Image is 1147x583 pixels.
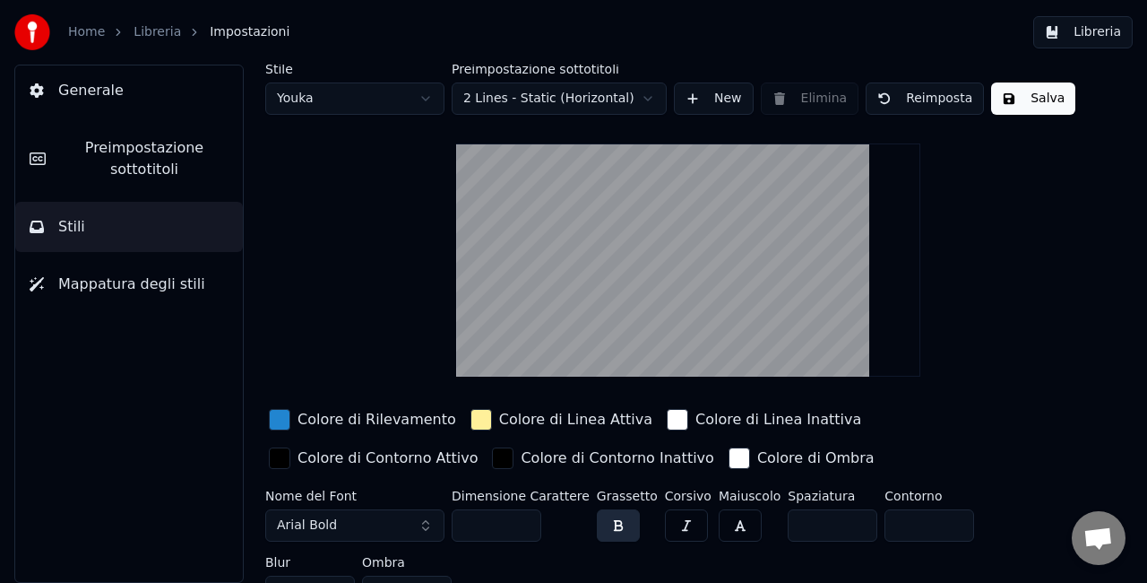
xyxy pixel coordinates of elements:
label: Contorno [884,490,974,502]
nav: breadcrumb [68,23,289,41]
button: Salva [991,83,1075,115]
span: Impostazioni [210,23,289,41]
label: Preimpostazione sottotitoli [452,63,667,75]
span: Stili [58,216,85,238]
label: Blur [265,556,355,569]
label: Spaziatura [788,490,877,502]
button: Preimpostazione sottotitoli [15,123,243,195]
div: Colore di Contorno Inattivo [521,448,713,469]
a: Home [68,23,105,41]
label: Stile [265,63,444,75]
button: New [674,83,754,115]
div: Colore di Ombra [757,448,875,469]
button: Mappatura degli stili [15,259,243,309]
label: Grassetto [597,490,658,502]
label: Maiuscolo [719,490,780,502]
button: Stili [15,202,243,252]
span: Arial Bold [277,517,337,535]
img: youka [14,14,50,50]
span: Preimpostazione sottotitoli [60,137,229,180]
button: Colore di Ombra [725,444,878,473]
button: Libreria [1033,16,1133,48]
div: Aprire la chat [1072,511,1125,565]
button: Colore di Contorno Inattivo [488,444,717,473]
div: Colore di Contorno Attivo [298,448,478,469]
a: Libreria [134,23,181,41]
div: Colore di Linea Attiva [499,409,652,431]
button: Colore di Rilevamento [265,405,460,434]
button: Colore di Contorno Attivo [265,444,481,473]
label: Corsivo [665,490,711,502]
div: Colore di Linea Inattiva [695,409,861,431]
span: Mappatura degli stili [58,274,205,295]
label: Dimensione Carattere [452,490,590,502]
button: Colore di Linea Attiva [467,405,656,434]
button: Generale [15,65,243,116]
label: Ombra [362,556,452,569]
label: Nome del Font [265,490,444,502]
button: Colore di Linea Inattiva [663,405,865,434]
span: Generale [58,80,124,101]
button: Reimposta [866,83,984,115]
div: Colore di Rilevamento [298,409,456,431]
